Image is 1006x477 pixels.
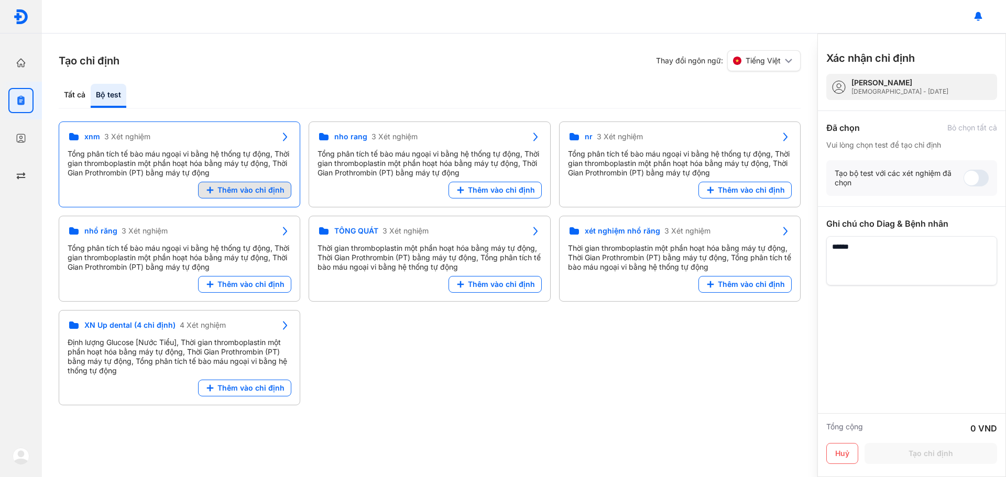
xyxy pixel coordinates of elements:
[664,226,710,236] span: 3 Xét nghiệm
[826,51,915,65] h3: Xác nhận chỉ định
[698,276,792,293] button: Thêm vào chỉ định
[334,132,367,141] span: nho rang
[970,422,997,435] div: 0 VND
[826,121,860,134] div: Đã chọn
[334,226,378,236] span: TỔNG QUÁT
[59,53,119,68] h3: Tạo chỉ định
[104,132,150,141] span: 3 Xét nghiệm
[597,132,643,141] span: 3 Xét nghiệm
[84,320,176,330] span: XN Up dental (4 chỉ định)
[826,140,997,150] div: Vui lòng chọn test để tạo chỉ định
[217,185,285,195] span: Thêm vào chỉ định
[585,226,660,236] span: xét nghiệm nhổ răng
[468,185,535,195] span: Thêm vào chỉ định
[13,9,29,25] img: logo
[468,280,535,289] span: Thêm vào chỉ định
[746,56,781,65] span: Tiếng Việt
[84,132,100,141] span: xnm
[217,383,285,393] span: Thêm vào chỉ định
[91,84,126,108] div: Bộ test
[198,276,291,293] button: Thêm vào chỉ định
[947,123,997,132] div: Bỏ chọn tất cả
[568,243,792,272] div: Thời gian thromboplastin một phần hoạt hóa bằng máy tự động, Thời Gian Prothrombin (PT) bằng máy ...
[217,280,285,289] span: Thêm vào chỉ định
[826,217,997,230] div: Ghi chú cho Diag & Bệnh nhân
[585,132,593,141] span: nr
[865,443,997,464] button: Tạo chỉ định
[68,338,291,375] div: Định lượng Glucose [Nước Tiểu], Thời gian thromboplastin một phần hoạt hóa bằng máy tự động, Thời...
[84,226,117,236] span: nhổ răng
[59,84,91,108] div: Tất cả
[198,182,291,198] button: Thêm vào chỉ định
[318,149,541,178] div: Tổng phân tích tế bào máu ngoại vi bằng hệ thống tự động, Thời gian thromboplastin một phần hoạt ...
[449,182,542,198] button: Thêm vào chỉ định
[826,443,858,464] button: Huỷ
[68,243,291,272] div: Tổng phân tích tế bào máu ngoại vi bằng hệ thống tự động, Thời gian thromboplastin một phần hoạt ...
[382,226,429,236] span: 3 Xét nghiệm
[718,185,785,195] span: Thêm vào chỉ định
[851,87,948,96] div: [DEMOGRAPHIC_DATA] - [DATE]
[68,149,291,178] div: Tổng phân tích tế bào máu ngoại vi bằng hệ thống tự động, Thời gian thromboplastin một phần hoạt ...
[698,182,792,198] button: Thêm vào chỉ định
[318,243,541,272] div: Thời gian thromboplastin một phần hoạt hóa bằng máy tự động, Thời Gian Prothrombin (PT) bằng máy ...
[826,422,863,435] div: Tổng cộng
[568,149,792,178] div: Tổng phân tích tế bào máu ngoại vi bằng hệ thống tự động, Thời gian thromboplastin một phần hoạt ...
[198,380,291,396] button: Thêm vào chỉ định
[371,132,418,141] span: 3 Xét nghiệm
[122,226,168,236] span: 3 Xét nghiệm
[851,78,948,87] div: [PERSON_NAME]
[718,280,785,289] span: Thêm vào chỉ định
[180,320,226,330] span: 4 Xét nghiệm
[449,276,542,293] button: Thêm vào chỉ định
[656,50,801,71] div: Thay đổi ngôn ngữ:
[835,169,964,187] div: Tạo bộ test với các xét nghiệm đã chọn
[13,448,29,464] img: logo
